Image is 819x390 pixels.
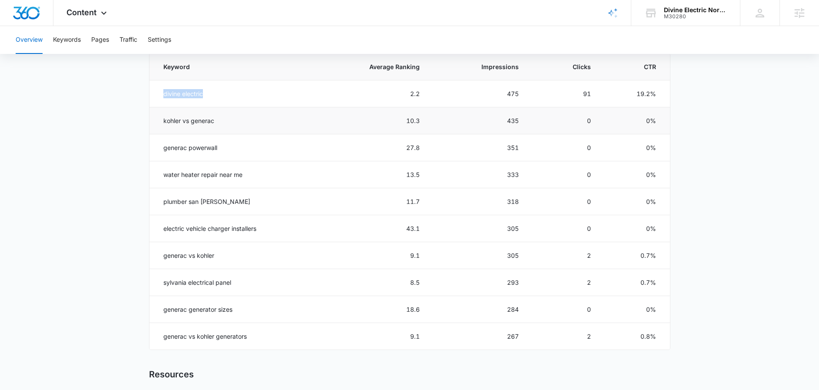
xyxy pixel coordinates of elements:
div: v 4.0.25 [24,14,43,21]
td: 0% [601,134,670,161]
button: Pages [91,26,109,54]
td: generac vs kohler [149,242,313,269]
td: kohler vs generac [149,107,313,134]
span: Content [66,8,96,17]
td: 43.1 [313,215,430,242]
button: Traffic [119,26,137,54]
td: 0% [601,296,670,323]
button: Overview [16,26,43,54]
td: 0.7% [601,269,670,296]
div: Domain Overview [33,51,78,57]
td: 0% [601,215,670,242]
td: 18.6 [313,296,430,323]
td: generac vs kohler generators [149,323,313,350]
td: 0 [529,134,601,161]
td: 13.5 [313,161,430,188]
td: 91 [529,80,601,107]
div: Keywords by Traffic [96,51,146,57]
td: 284 [430,296,529,323]
td: 2 [529,242,601,269]
td: 8.5 [313,269,430,296]
td: 0 [529,215,601,242]
img: website_grey.svg [14,23,21,30]
td: electric vehicle charger installers [149,215,313,242]
div: Domain: [DOMAIN_NAME] [23,23,96,30]
button: Settings [148,26,171,54]
td: 0 [529,161,601,188]
div: account name [664,7,727,13]
td: 318 [430,188,529,215]
td: 0.7% [601,242,670,269]
img: tab_keywords_by_traffic_grey.svg [86,50,93,57]
span: Impressions [453,62,519,71]
h3: Resources [149,369,194,380]
td: sylvania electrical panel [149,269,313,296]
td: 10.3 [313,107,430,134]
td: 0.8% [601,323,670,350]
td: 305 [430,242,529,269]
td: 0% [601,107,670,134]
td: 0 [529,107,601,134]
td: plumber san [PERSON_NAME] [149,188,313,215]
span: Average Ranking [336,62,419,71]
span: Clicks [552,62,591,71]
td: divine electric [149,80,313,107]
td: 435 [430,107,529,134]
td: 2.2 [313,80,430,107]
td: 351 [430,134,529,161]
td: 0 [529,296,601,323]
div: account id [664,13,727,20]
td: 333 [430,161,529,188]
td: 19.2% [601,80,670,107]
td: 305 [430,215,529,242]
button: Keywords [53,26,81,54]
td: 475 [430,80,529,107]
td: generac generator sizes [149,296,313,323]
td: water heater repair near me [149,161,313,188]
td: 267 [430,323,529,350]
td: generac powerwall [149,134,313,161]
img: logo_orange.svg [14,14,21,21]
td: 0% [601,161,670,188]
td: 2 [529,269,601,296]
td: 27.8 [313,134,430,161]
td: 0 [529,188,601,215]
span: CTR [624,62,656,71]
span: Keyword [163,62,290,71]
img: tab_domain_overview_orange.svg [23,50,30,57]
td: 2 [529,323,601,350]
td: 11.7 [313,188,430,215]
td: 293 [430,269,529,296]
td: 9.1 [313,323,430,350]
td: 9.1 [313,242,430,269]
td: 0% [601,188,670,215]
